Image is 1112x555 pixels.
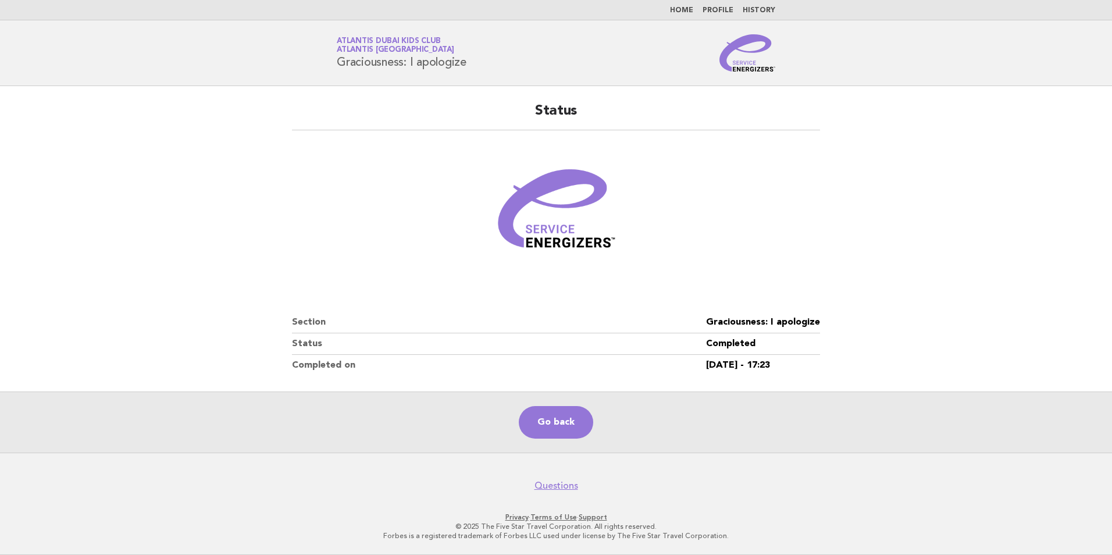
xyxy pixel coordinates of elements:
[337,47,454,54] span: Atlantis [GEOGRAPHIC_DATA]
[706,333,820,355] dd: Completed
[337,38,466,68] h1: Graciousness: I apologize
[486,144,626,284] img: Verified
[337,37,454,54] a: Atlantis Dubai Kids ClubAtlantis [GEOGRAPHIC_DATA]
[200,531,912,540] p: Forbes is a registered trademark of Forbes LLC used under license by The Five Star Travel Corpora...
[292,312,706,333] dt: Section
[505,513,529,521] a: Privacy
[579,513,607,521] a: Support
[530,513,577,521] a: Terms of Use
[706,355,820,376] dd: [DATE] - 17:23
[292,102,820,130] h2: Status
[743,7,775,14] a: History
[703,7,733,14] a: Profile
[706,312,820,333] dd: Graciousness: I apologize
[534,480,578,492] a: Questions
[200,513,912,522] p: · ·
[519,406,593,439] a: Go back
[200,522,912,531] p: © 2025 The Five Star Travel Corporation. All rights reserved.
[292,355,706,376] dt: Completed on
[670,7,693,14] a: Home
[719,34,775,72] img: Service Energizers
[292,333,706,355] dt: Status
